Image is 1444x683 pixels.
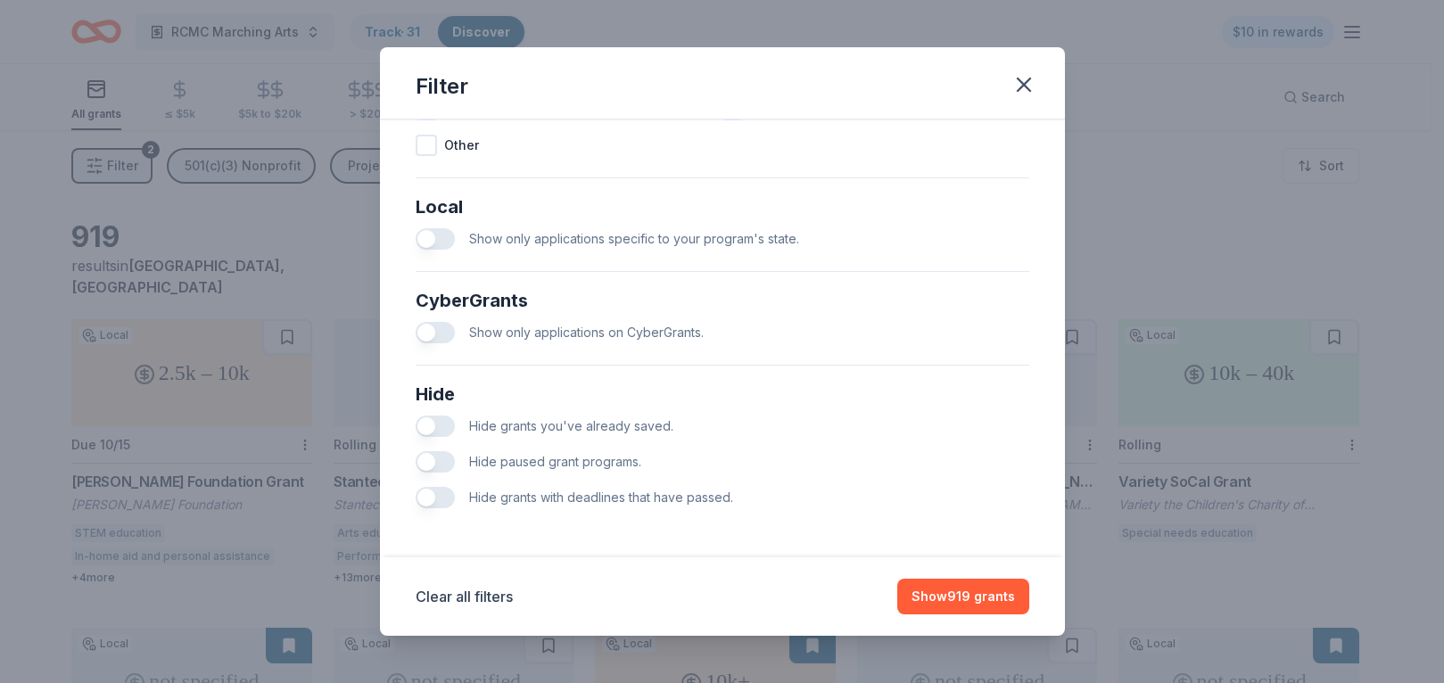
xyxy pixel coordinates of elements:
div: CyberGrants [416,286,1029,315]
button: Clear all filters [416,586,513,607]
span: Hide paused grant programs. [469,454,641,469]
span: Show only applications on CyberGrants. [469,325,704,340]
button: Show919 grants [897,579,1029,614]
span: Hide grants with deadlines that have passed. [469,490,733,505]
span: Hide grants you've already saved. [469,418,673,433]
div: Hide [416,380,1029,408]
span: Other [444,135,479,156]
div: Filter [416,72,468,101]
span: Show only applications specific to your program's state. [469,231,799,246]
div: Local [416,193,1029,221]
